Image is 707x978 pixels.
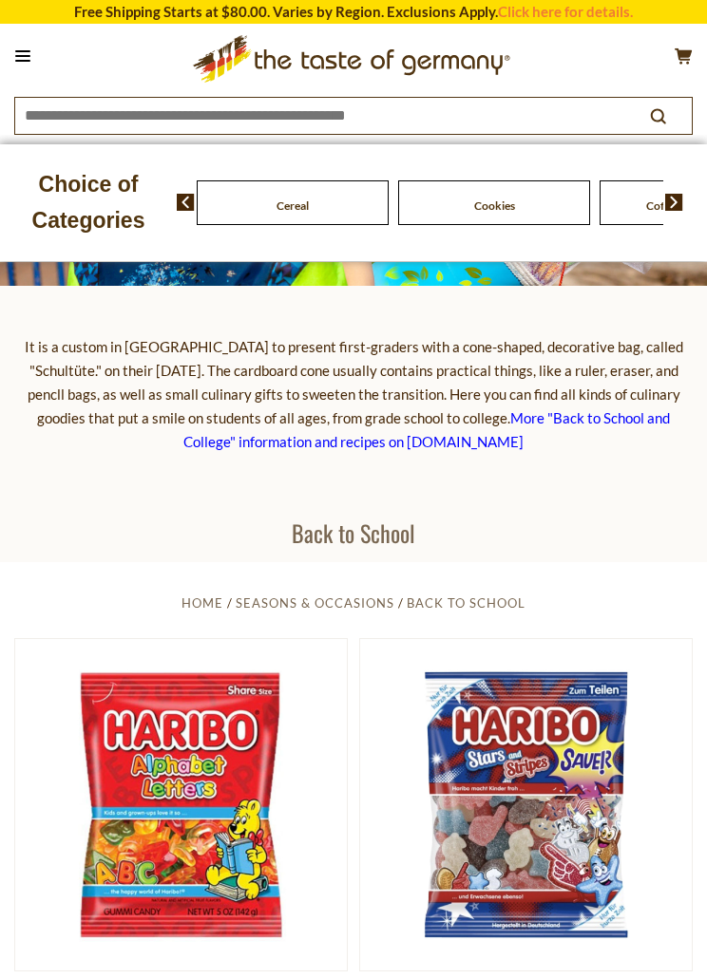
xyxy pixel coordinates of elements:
[277,198,309,213] a: Cereal
[177,194,195,211] img: previous arrow
[498,3,633,20] a: Click here for details.
[665,194,683,211] img: next arrow
[183,409,670,450] a: More "Back to School and College" information and recipes on [DOMAIN_NAME]
[474,198,515,213] a: Cookies
[407,595,525,611] a: Back to School
[182,595,223,611] a: Home
[14,335,693,454] p: It is a custom in [GEOGRAPHIC_DATA] to present first-graders with a cone-shaped, decorative bag, ...
[360,639,692,970] img: Haribo "Stars and Stripes” Sour Gummies, 175g - Made in Germany
[15,639,347,970] img: Haribo Alphabet Gummies in Bag - 5 oz. - DEAL
[236,595,394,611] a: Seasons & Occasions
